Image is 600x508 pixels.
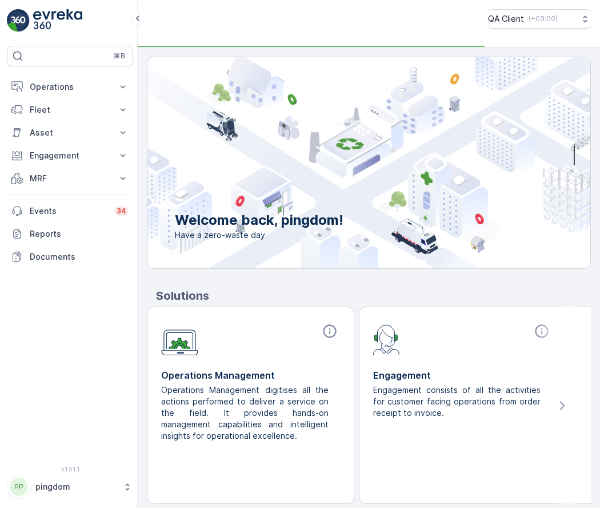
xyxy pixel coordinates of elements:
p: Documents [30,251,129,263]
div: PP [10,478,28,496]
p: Operations Management [161,368,340,382]
img: city illustration [96,57,590,268]
button: Fleet [7,98,133,121]
p: Fleet [30,104,110,116]
p: Solutions [156,287,591,304]
a: Reports [7,223,133,245]
p: Engagement consists of all the activities for customer facing operations from order receipt to in... [373,384,543,419]
img: module-icon [373,323,400,355]
p: pingdom [35,481,117,493]
p: QA Client [488,13,524,25]
span: v 1.51.1 [7,466,133,473]
p: Asset [30,127,110,138]
p: Events [30,205,107,217]
p: ( +03:00 ) [529,14,558,23]
p: Engagement [30,150,110,161]
img: logo [7,9,30,32]
p: Reports [30,228,129,240]
p: Operations Management digitises all the actions performed to deliver a service on the field. It p... [161,384,331,442]
p: Operations [30,81,110,93]
span: Have a zero-waste day [175,229,343,241]
a: Events34 [7,200,133,223]
button: QA Client(+03:00) [488,9,591,29]
p: Welcome back, pingdom! [175,211,343,229]
p: MRF [30,173,110,184]
img: module-icon [161,323,198,356]
button: PPpingdom [7,475,133,499]
img: logo_light-DOdMpM7g.png [33,9,82,32]
button: Asset [7,121,133,144]
p: 34 [117,207,126,216]
button: MRF [7,167,133,190]
a: Documents [7,245,133,268]
p: Engagement [373,368,552,382]
button: Engagement [7,144,133,167]
button: Operations [7,76,133,98]
p: ⌘B [114,51,125,61]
